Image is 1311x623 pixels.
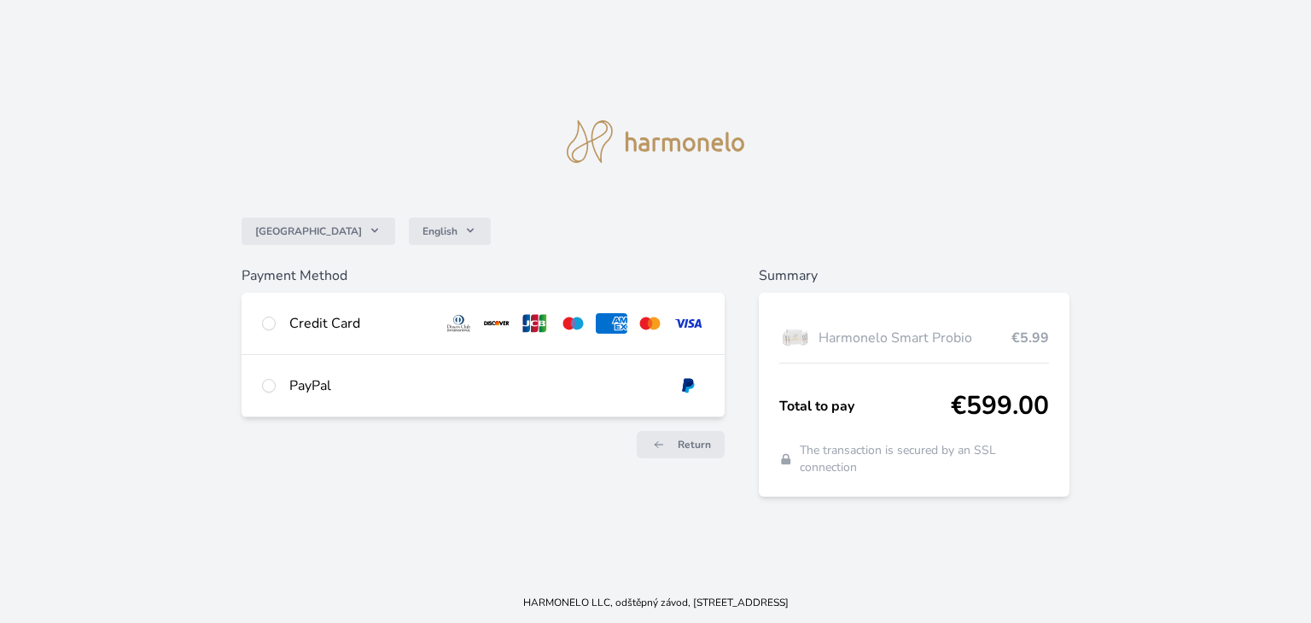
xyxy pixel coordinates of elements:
img: mc.svg [634,313,666,334]
img: discover.svg [481,313,513,334]
span: [GEOGRAPHIC_DATA] [255,224,362,238]
span: Harmonelo Smart Probio [819,328,1011,348]
img: logo.svg [567,120,744,163]
span: Total to pay [779,396,951,416]
span: €599.00 [951,391,1049,422]
button: English [409,218,491,245]
span: English [422,224,457,238]
img: paypal.svg [673,376,704,396]
div: Credit Card [289,313,429,334]
button: [GEOGRAPHIC_DATA] [242,218,395,245]
h6: Summary [759,265,1069,286]
img: jcb.svg [519,313,551,334]
span: Return [678,438,711,451]
img: visa.svg [673,313,704,334]
img: amex.svg [596,313,627,334]
img: diners.svg [443,313,475,334]
h6: Payment Method [242,265,725,286]
a: Return [637,431,725,458]
div: PayPal [289,376,659,396]
img: Box-6-lahvi-SMART-PROBIO-1_(1)-lo.png [779,317,812,359]
span: €5.99 [1011,328,1049,348]
img: maestro.svg [557,313,589,334]
span: The transaction is secured by an SSL connection [800,442,1050,476]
